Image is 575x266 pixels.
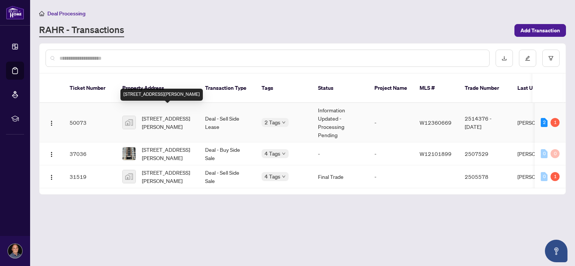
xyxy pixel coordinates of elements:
th: MLS # [414,74,459,103]
span: 4 Tags [265,172,280,181]
th: Status [312,74,368,103]
td: 2507529 [459,142,511,165]
td: Deal - Buy Side Sale [199,142,256,165]
span: [STREET_ADDRESS][PERSON_NAME] [142,168,193,185]
div: 1 [551,118,560,127]
button: Open asap [545,240,567,262]
button: Logo [46,148,58,160]
img: thumbnail-img [123,116,135,129]
div: 0 [551,149,560,158]
button: Logo [46,116,58,128]
th: Property Address [116,74,199,103]
span: W12101899 [420,150,452,157]
td: 50073 [64,103,116,142]
td: 2505578 [459,165,511,188]
span: download [502,56,507,61]
td: - [368,165,414,188]
span: 4 Tags [265,149,280,158]
img: Profile Icon [8,244,22,258]
span: Deal Processing [47,10,85,17]
span: edit [525,56,530,61]
td: [PERSON_NAME] [511,165,568,188]
span: [STREET_ADDRESS][PERSON_NAME] [142,114,193,131]
td: - [368,103,414,142]
th: Trade Number [459,74,511,103]
td: 37036 [64,142,116,165]
button: Add Transaction [514,24,566,37]
td: 31519 [64,165,116,188]
div: [STREET_ADDRESS][PERSON_NAME] [120,89,203,101]
td: 2514376 - [DATE] [459,103,511,142]
img: Logo [49,120,55,126]
div: 1 [551,172,560,181]
a: RAHR - Transactions [39,24,124,37]
button: Logo [46,171,58,183]
td: Final Trade [312,165,368,188]
span: 2 Tags [265,118,280,127]
span: Add Transaction [520,24,560,36]
span: down [282,121,286,124]
div: 0 [541,172,548,181]
button: filter [542,50,560,67]
span: home [39,11,44,16]
td: [PERSON_NAME] [511,103,568,142]
th: Transaction Type [199,74,256,103]
th: Project Name [368,74,414,103]
td: Information Updated - Processing Pending [312,103,368,142]
td: [PERSON_NAME] [511,142,568,165]
img: thumbnail-img [123,147,135,160]
th: Tags [256,74,312,103]
span: down [282,175,286,178]
div: 2 [541,118,548,127]
th: Last Updated By [511,74,568,103]
td: - [368,142,414,165]
span: W12360669 [420,119,452,126]
img: logo [6,6,24,20]
div: 0 [541,149,548,158]
span: [STREET_ADDRESS][PERSON_NAME] [142,145,193,162]
td: Deal - Sell Side Sale [199,165,256,188]
img: Logo [49,151,55,157]
span: filter [548,56,554,61]
span: down [282,152,286,156]
td: - [312,142,368,165]
img: Logo [49,174,55,180]
button: download [496,50,513,67]
button: edit [519,50,536,67]
th: Ticket Number [64,74,116,103]
img: thumbnail-img [123,170,135,183]
td: Deal - Sell Side Lease [199,103,256,142]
